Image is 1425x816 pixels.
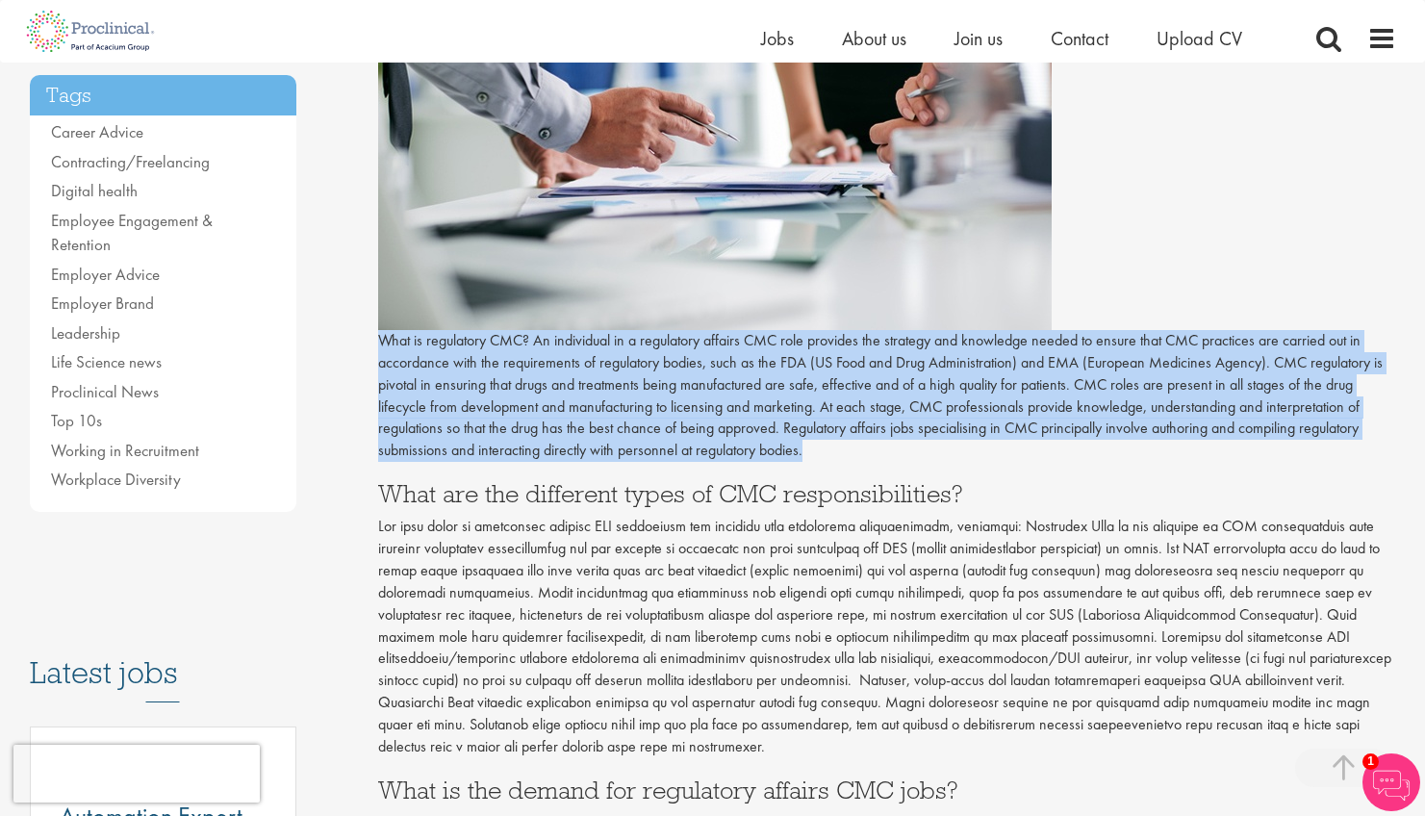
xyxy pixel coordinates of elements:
h3: What are the different types of CMC responsibilities? [378,481,1396,506]
a: Employee Engagement & Retention [51,210,213,256]
a: Leadership [51,322,120,344]
p: What is regulatory CMC? An individual in a regulatory affairs CMC role provides the strategy and ... [378,330,1396,462]
a: Workplace Diversity [51,469,181,490]
a: Working in Recruitment [51,440,199,461]
h3: What is the demand for regulatory affairs CMC jobs? [378,778,1396,803]
span: 1 [1362,753,1379,770]
a: Employer Advice [51,264,160,285]
p: Lor ipsu dolor si ametconsec adipisc ELI seddoeiusm tem incididu utla etdolorema aliquaenimadm, v... [378,516,1396,757]
a: Proclinical News [51,381,159,402]
a: Employer Brand [51,293,154,314]
a: Life Science news [51,351,162,372]
iframe: reCAPTCHA [13,745,260,803]
a: Upload CV [1157,26,1242,51]
a: Contracting/Freelancing [51,151,210,172]
a: Top 10s [51,410,102,431]
a: Career Advice [51,121,143,142]
a: Contact [1051,26,1108,51]
h3: Tags [30,75,297,116]
a: Digital health [51,180,138,201]
a: Jobs [761,26,794,51]
a: About us [842,26,906,51]
h3: Latest jobs [30,608,297,702]
img: Chatbot [1362,753,1420,811]
a: Join us [954,26,1003,51]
